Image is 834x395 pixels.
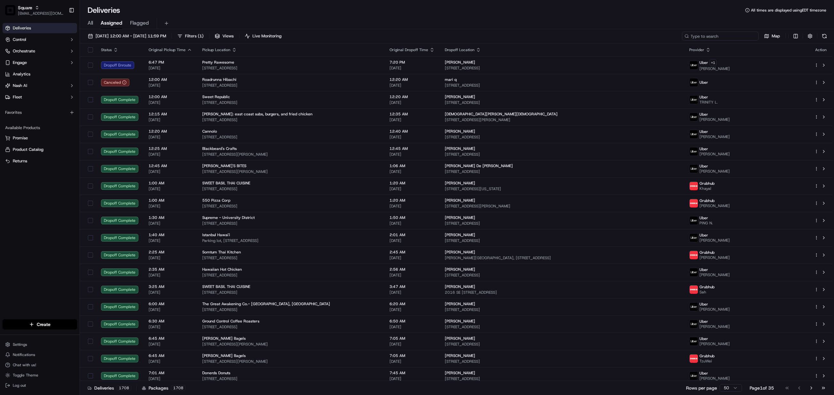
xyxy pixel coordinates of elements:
span: [EMAIL_ADDRESS][DOMAIN_NAME] [18,11,64,16]
div: 1708 [117,385,131,391]
button: Start new chat [109,63,116,71]
img: Nash [6,7,19,19]
span: 6:47 PM [149,60,192,65]
span: 2:25 AM [149,250,192,255]
span: [STREET_ADDRESS][PERSON_NAME] [202,152,379,157]
span: [DATE] [149,83,192,88]
img: 5e692f75ce7d37001a5d71f1 [690,182,698,190]
span: [STREET_ADDRESS] [445,324,679,329]
span: [STREET_ADDRESS][PERSON_NAME] [445,204,679,209]
span: Pylon [64,109,77,113]
span: [STREET_ADDRESS][PERSON_NAME] [202,359,379,364]
span: Create [37,321,50,328]
div: Page 1 of 35 [750,385,774,391]
button: Canceled [101,79,129,86]
span: Analytics [13,71,30,77]
span: Blackbeard's Crafts [202,146,237,151]
span: [PERSON_NAME] [445,319,475,324]
span: [PERSON_NAME] [699,307,730,312]
span: Chat with us! [13,362,36,368]
span: [DATE] [390,135,435,140]
span: TzuWei [699,359,714,364]
span: Roadrunna Hibachi [202,77,236,82]
div: Favorites [3,107,77,118]
span: SWEET BASIL THAI CUISINE [202,284,250,289]
span: Uber [699,80,708,85]
span: [STREET_ADDRESS] [445,221,679,226]
div: Packages [142,385,186,391]
span: [PERSON_NAME] [699,151,730,157]
span: [DATE] [390,169,435,174]
span: [DATE] [149,273,192,278]
img: uber-new-logo.jpeg [690,165,698,173]
span: [DATE] [149,186,192,191]
span: 6:50 AM [390,319,435,324]
button: Live Monitoring [242,32,284,41]
span: 2:35 AM [149,267,192,272]
span: [STREET_ADDRESS] [202,307,379,312]
span: [STREET_ADDRESS] [202,186,379,191]
span: 12:20 AM [390,77,435,82]
span: [PERSON_NAME] [699,117,730,122]
span: 6:00 AM [149,301,192,306]
img: uber-new-logo.jpeg [690,130,698,138]
span: 2:45 AM [390,250,435,255]
span: [PERSON_NAME] Bagels [202,336,246,341]
span: Status [101,47,112,52]
button: Control [3,35,77,45]
span: Grubhub [699,250,714,255]
span: 1:30 AM [149,215,192,220]
span: 3:25 AM [149,284,192,289]
span: [DATE] [149,169,192,174]
button: Orchestrate [3,46,77,56]
span: Supreme - University District [202,215,255,220]
span: 6:45 AM [149,353,192,358]
div: 💻 [54,94,59,99]
span: 12:35 AM [390,112,435,117]
span: Uber [699,267,708,272]
span: 12:20 AM [149,129,192,134]
span: Khayal [699,186,714,191]
span: [DATE] [390,238,435,243]
span: [PERSON_NAME] [699,376,730,381]
span: Fleet [13,94,22,100]
span: 6:20 AM [390,301,435,306]
span: Uber [699,95,708,100]
span: [PERSON_NAME] [445,129,475,134]
span: [DATE] [390,273,435,278]
span: Deliveries [13,25,31,31]
span: [PERSON_NAME] [699,203,730,208]
span: [STREET_ADDRESS] [445,238,679,243]
span: Original Pickup Time [149,47,186,52]
span: Parking lot, [STREET_ADDRESS] [202,238,379,243]
span: 3:47 AM [390,284,435,289]
span: Flagged [130,19,149,27]
span: Hawaiian Hot Chicken [202,267,242,272]
span: [DATE] [149,221,192,226]
span: 12:20 AM [390,94,435,99]
span: 2:56 AM [390,267,435,272]
span: 7:45 AM [390,370,435,376]
span: Uber [699,164,708,169]
span: Pickup Location [202,47,230,52]
span: 12:25 AM [149,146,192,151]
div: Start new chat [22,61,105,68]
button: Fleet [3,92,77,102]
span: [STREET_ADDRESS] [202,221,379,226]
span: Views [222,33,234,39]
span: Ground Control Coffee Roasters [202,319,259,324]
span: Nash AI [13,83,27,89]
button: SquareSquare[EMAIL_ADDRESS][DOMAIN_NAME] [3,3,66,18]
span: [STREET_ADDRESS] [202,204,379,209]
button: Engage [3,58,77,68]
span: Settings [13,342,27,347]
span: [PERSON_NAME] [445,146,475,151]
p: Rows per page [686,385,717,391]
span: [STREET_ADDRESS][US_STATE] [445,186,679,191]
span: [DATE] [149,100,192,105]
span: [DATE] 12:00 AM - [DATE] 11:59 PM [96,33,166,39]
span: [DATE] [390,66,435,71]
span: Grubhub [699,198,714,203]
span: PING N. [699,221,713,226]
span: [STREET_ADDRESS] [202,66,379,71]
